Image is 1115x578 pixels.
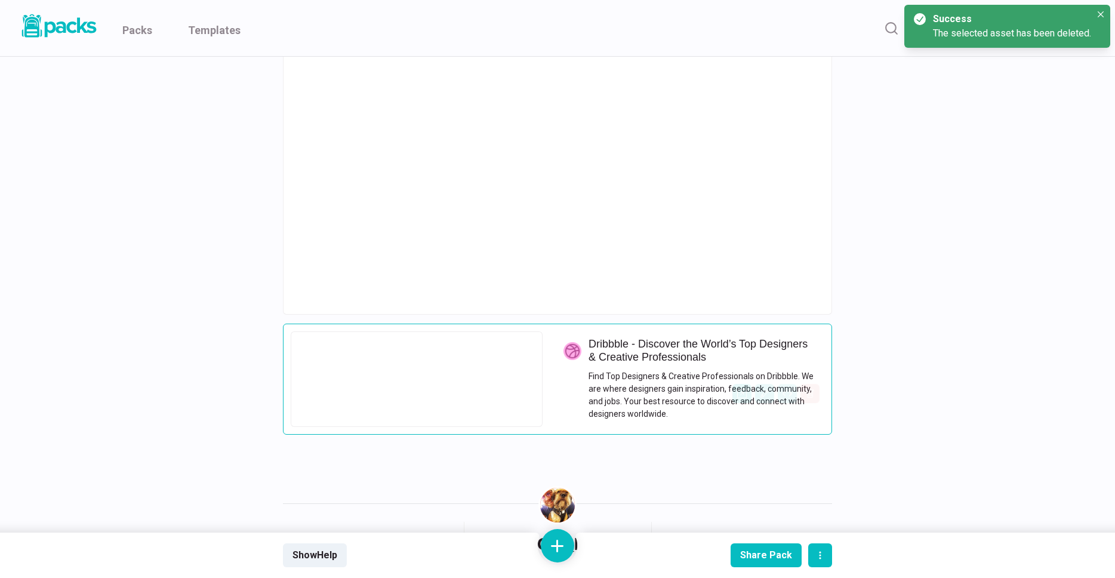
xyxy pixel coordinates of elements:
[755,384,774,403] button: Edit asset
[589,338,815,364] p: Dribbble - Discover the World’s Top Designers & Creative Professionals
[808,543,832,567] button: actions
[540,488,575,522] img: Will Milling
[18,12,98,40] img: Packs logo
[18,12,98,44] a: Packs logo
[732,384,751,403] button: Open external link
[800,384,820,403] button: Delete asset
[933,12,1086,26] div: Success
[731,543,802,567] button: Share Pack
[933,26,1091,41] div: The selected asset has been deleted.
[563,342,581,360] img: link icon
[740,549,792,561] div: Share Pack
[879,16,903,40] button: Search
[778,384,797,403] button: Change view
[283,543,347,567] button: ShowHelp
[589,370,815,420] p: Find Top Designers & Creative Professionals on Dribbble. We are where designers gain inspiration,...
[1094,7,1108,21] button: Close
